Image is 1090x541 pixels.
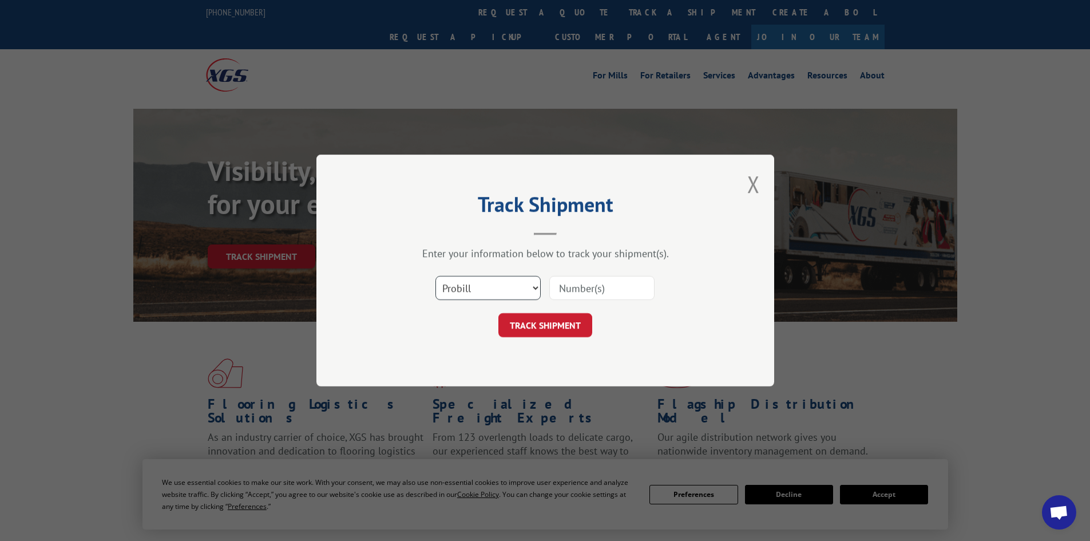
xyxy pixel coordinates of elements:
button: Close modal [747,169,760,199]
div: Open chat [1042,495,1076,530]
button: TRACK SHIPMENT [498,313,592,337]
h2: Track Shipment [374,196,717,218]
div: Enter your information below to track your shipment(s). [374,247,717,260]
input: Number(s) [549,276,655,300]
